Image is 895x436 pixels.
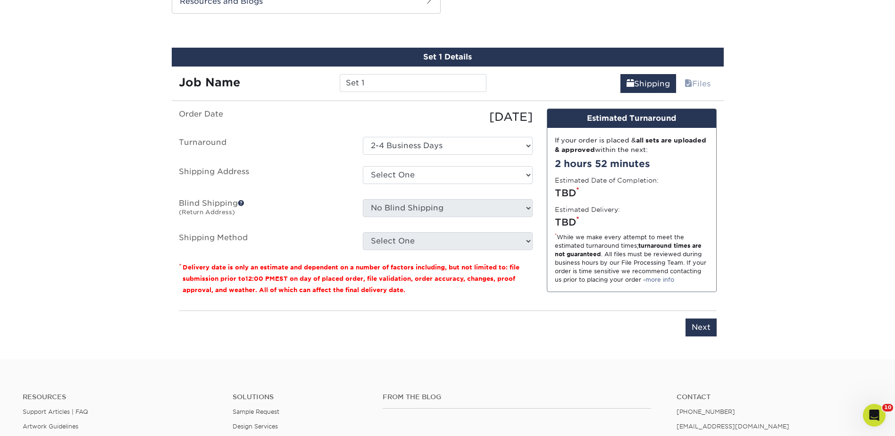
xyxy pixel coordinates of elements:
span: files [685,79,692,88]
input: Enter a job name [340,74,486,92]
h4: Solutions [233,393,368,401]
a: [EMAIL_ADDRESS][DOMAIN_NAME] [677,423,789,430]
label: Shipping Method [172,232,356,250]
a: Sample Request [233,408,279,415]
a: Design Services [233,423,278,430]
small: (Return Address) [179,209,235,216]
a: [PHONE_NUMBER] [677,408,735,415]
a: Contact [677,393,872,401]
div: While we make every attempt to meet the estimated turnaround times; . All files must be reviewed ... [555,233,709,284]
label: Estimated Delivery: [555,205,620,214]
label: Shipping Address [172,166,356,188]
div: TBD [555,186,709,200]
input: Next [686,319,717,336]
label: Turnaround [172,137,356,155]
iframe: Google Customer Reviews [2,407,80,433]
div: TBD [555,215,709,229]
span: shipping [627,79,634,88]
div: 2 hours 52 minutes [555,157,709,171]
a: more info [645,276,674,283]
div: If your order is placed & within the next: [555,135,709,155]
span: 12:00 PM [245,275,275,282]
div: Estimated Turnaround [547,109,716,128]
a: Shipping [620,74,676,93]
strong: turnaround times are not guaranteed [555,242,702,258]
h4: Resources [23,393,218,401]
div: [DATE] [356,109,540,126]
small: Delivery date is only an estimate and dependent on a number of factors including, but not limited... [183,264,519,293]
a: Files [678,74,717,93]
label: Estimated Date of Completion: [555,176,659,185]
h4: From the Blog [383,393,651,401]
iframe: Intercom live chat [863,404,886,427]
div: Set 1 Details [172,48,724,67]
label: Order Date [172,109,356,126]
strong: Job Name [179,75,240,89]
span: 10 [882,404,893,411]
label: Blind Shipping [172,199,356,221]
